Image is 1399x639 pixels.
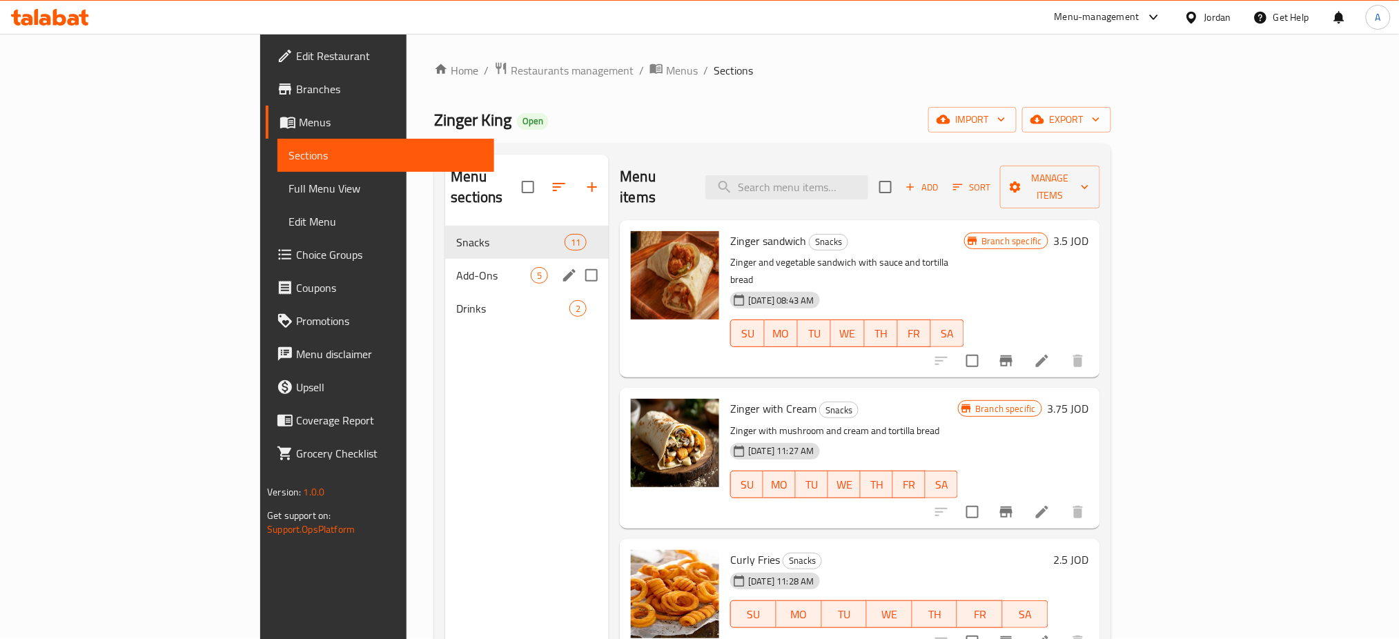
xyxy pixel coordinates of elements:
span: Manage items [1011,170,1089,204]
a: Edit menu item [1034,504,1050,520]
button: SA [926,471,958,498]
button: TH [865,319,898,347]
button: TH [912,600,958,628]
nav: breadcrumb [434,61,1111,79]
div: Menu-management [1055,9,1139,26]
span: Restaurants management [511,62,634,79]
span: Add-Ons [456,267,531,284]
button: FR [893,471,926,498]
span: Branch specific [976,235,1047,248]
span: FR [899,475,920,495]
div: items [565,234,587,250]
span: Open [517,115,549,127]
button: edit [559,265,580,286]
span: import [939,111,1006,128]
button: Sort [950,177,995,198]
span: Upsell [296,379,483,395]
div: items [531,267,548,284]
span: 1.0.0 [304,483,325,501]
span: TH [870,324,892,344]
div: Drinks2 [445,292,609,325]
span: SU [736,604,771,625]
span: WE [834,475,855,495]
div: Snacks [819,402,859,418]
button: delete [1062,495,1095,529]
a: Edit Restaurant [266,39,494,72]
a: Coupons [266,271,494,304]
button: TU [796,471,828,498]
span: Sections [714,62,753,79]
span: Zinger sandwich [730,230,806,251]
span: Branch specific [970,402,1041,415]
p: Zinger with mushroom and cream and tortilla bread [730,422,958,440]
span: 5 [531,269,547,282]
span: Edit Menu [288,213,483,230]
span: TU [828,604,862,625]
span: Snacks [456,234,565,250]
span: Sort sections [542,170,576,204]
button: TU [822,600,868,628]
button: MO [776,600,822,628]
div: Jordan [1204,10,1231,25]
span: Branches [296,81,483,97]
div: Add-Ons5edit [445,259,609,292]
span: 11 [565,236,586,249]
div: Snacks [809,234,848,250]
span: Snacks [820,402,858,418]
span: [DATE] 08:43 AM [743,294,819,307]
span: FR [903,324,926,344]
span: Menus [299,114,483,130]
span: TH [918,604,952,625]
a: Upsell [266,371,494,404]
span: Full Menu View [288,180,483,197]
span: MO [769,475,790,495]
h6: 3.5 JOD [1054,231,1089,250]
a: Full Menu View [277,172,494,205]
span: SA [1008,604,1043,625]
div: Snacks11 [445,226,609,259]
span: TU [803,324,825,344]
span: [DATE] 11:27 AM [743,444,819,458]
img: Zinger sandwich [631,231,719,319]
h6: 3.75 JOD [1048,399,1089,418]
span: FR [963,604,997,625]
h2: Menu items [620,166,688,208]
span: Grocery Checklist [296,445,483,462]
button: Branch-specific-item [990,344,1023,377]
span: Sections [288,147,483,164]
button: TH [861,471,893,498]
button: SU [730,319,764,347]
h6: 2.5 JOD [1054,550,1089,569]
span: SU [736,324,759,344]
span: Version: [267,483,301,501]
span: WE [872,604,907,625]
button: FR [957,600,1003,628]
button: FR [898,319,931,347]
span: Curly Fries [730,549,780,570]
a: Branches [266,72,494,106]
span: MO [770,324,792,344]
button: WE [867,600,912,628]
button: Add section [576,170,609,204]
li: / [703,62,708,79]
a: Promotions [266,304,494,337]
span: Menus [666,62,698,79]
span: Menu disclaimer [296,346,483,362]
button: SA [1003,600,1048,628]
span: Coverage Report [296,412,483,429]
span: Add [903,179,941,195]
button: SA [931,319,964,347]
span: Promotions [296,313,483,329]
span: Select section [871,173,900,201]
span: Add item [900,177,944,198]
span: Select to update [958,498,987,527]
button: SU [730,471,763,498]
a: Sections [277,139,494,172]
a: Coverage Report [266,404,494,437]
nav: Menu sections [445,220,609,331]
button: TU [798,319,831,347]
a: Menu disclaimer [266,337,494,371]
button: import [928,107,1017,132]
button: export [1022,107,1111,132]
p: Zinger and vegetable sandwich with sauce and tortilla bread [730,254,964,288]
